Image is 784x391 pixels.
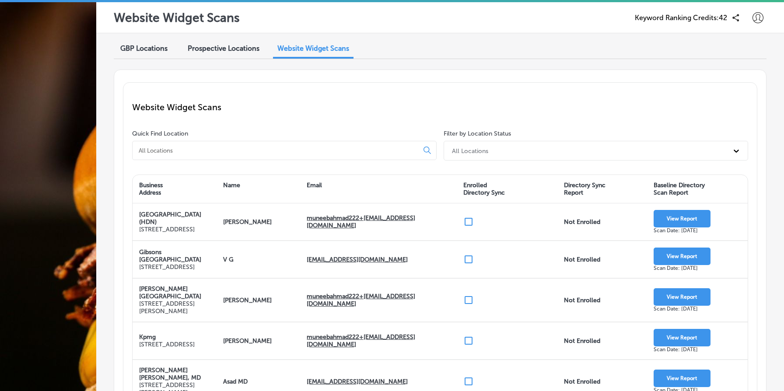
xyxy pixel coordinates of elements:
span: Keyword Ranking Credits: 42 [635,14,727,22]
p: [STREET_ADDRESS] [139,226,210,233]
button: View Report [654,210,710,227]
p: Website Widget Scans [114,10,240,25]
span: Prospective Locations [188,44,259,52]
span: Website Widget Scans [277,44,349,52]
div: Baseline Directory Scan Report [654,182,705,196]
button: View Report [654,329,710,346]
div: Not Enrolled [557,279,647,321]
div: Business Address [139,182,163,196]
strong: Asad MD [223,378,248,385]
p: [STREET_ADDRESS] [139,341,195,348]
button: View Report [654,370,710,387]
label: Filter by Location Status [444,130,511,137]
strong: Gibsons [GEOGRAPHIC_DATA] [139,248,201,263]
strong: [EMAIL_ADDRESS][DOMAIN_NAME] [307,378,408,385]
div: Email [307,182,322,189]
strong: muneebahmad222+[EMAIL_ADDRESS][DOMAIN_NAME] [307,333,415,348]
div: Scan Date: [DATE] [654,346,710,353]
strong: [GEOGRAPHIC_DATA] (HDN) [139,211,201,226]
div: Scan Date: [DATE] [654,227,710,234]
strong: [PERSON_NAME][GEOGRAPHIC_DATA] [139,285,201,300]
strong: Kpmg [139,333,156,341]
div: Enrolled Directory Sync [463,182,505,196]
div: Not Enrolled [557,203,647,240]
p: Website Widget Scans [132,102,748,112]
div: Not Enrolled [557,322,647,359]
span: GBP Locations [120,44,168,52]
strong: V G [223,256,234,263]
strong: [PERSON_NAME] [PERSON_NAME], MD [139,367,201,381]
input: All Locations [138,147,416,154]
p: [STREET_ADDRESS] [139,263,210,271]
button: View Report [654,288,710,306]
div: Not Enrolled [557,241,647,278]
div: Scan Date: [DATE] [654,306,710,312]
div: Directory Sync Report [564,182,605,196]
strong: [EMAIL_ADDRESS][DOMAIN_NAME] [307,256,408,263]
strong: [PERSON_NAME] [223,337,272,345]
label: Quick Find Location [132,130,188,137]
p: [STREET_ADDRESS][PERSON_NAME] [139,300,210,315]
strong: [PERSON_NAME] [223,218,272,226]
strong: [PERSON_NAME] [223,297,272,304]
div: All Locations [452,147,488,154]
strong: muneebahmad222+[EMAIL_ADDRESS][DOMAIN_NAME] [307,293,415,307]
button: View Report [654,248,710,265]
div: Scan Date: [DATE] [654,265,710,271]
strong: muneebahmad222+[EMAIL_ADDRESS][DOMAIN_NAME] [307,214,415,229]
div: Name [223,182,240,189]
